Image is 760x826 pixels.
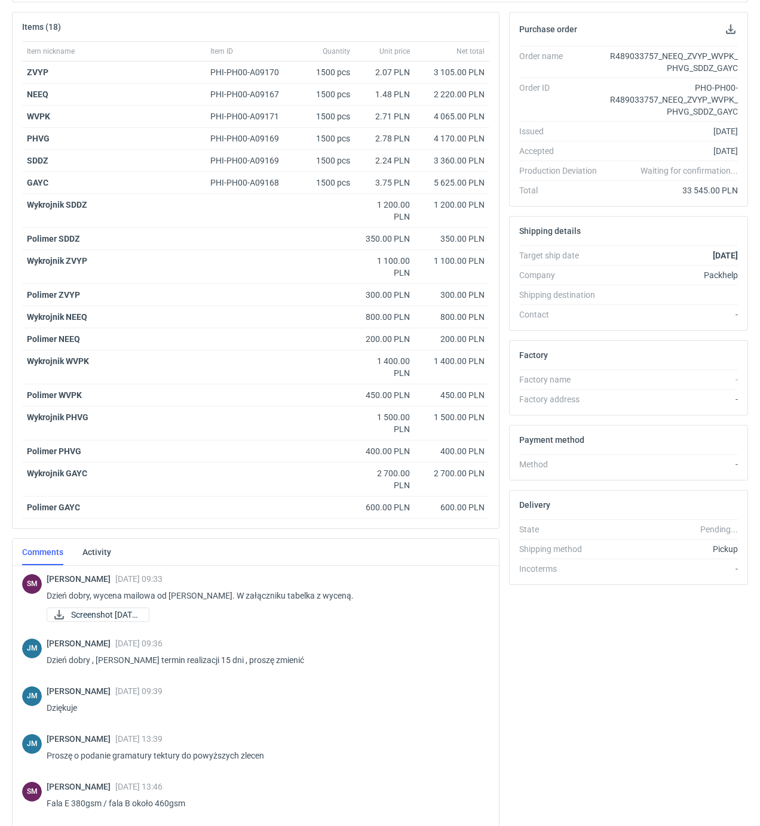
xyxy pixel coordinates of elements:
[360,467,410,491] div: 2 700.00 PLN
[210,110,290,122] div: PHI-PH00-A09171
[360,155,410,167] div: 2.24 PLN
[419,255,485,267] div: 1 100.00 PLN
[115,639,163,648] span: [DATE] 09:36
[47,588,480,603] p: Dzień dobry, wycena mailowa od [PERSON_NAME]. W załączniku tabelka z wyceną.
[115,574,163,584] span: [DATE] 09:33
[47,608,149,622] div: Screenshot 2025-09-29 at 09.33.15.png
[22,639,42,658] div: Joanna Myślak
[360,501,410,513] div: 600.00 PLN
[22,539,63,565] a: Comments
[419,88,485,100] div: 2 220.00 PLN
[27,412,88,422] strong: Wykrojnik PHVG
[47,748,480,763] p: Proszę o podanie gramatury tektury do powyższych zlecen
[295,84,355,106] div: 1500 pcs
[519,82,606,118] div: Order ID
[419,445,485,457] div: 400.00 PLN
[22,686,42,706] figcaption: JM
[641,165,738,177] em: Waiting for confirmation...
[419,333,485,345] div: 200.00 PLN
[22,734,42,754] figcaption: JM
[519,543,606,555] div: Shipping method
[419,501,485,513] div: 600.00 PLN
[27,446,81,456] strong: Polimer PHVG
[27,334,80,344] strong: Polimer NEEQ
[360,88,410,100] div: 1.48 PLN
[47,653,480,667] p: Dzień dobry , [PERSON_NAME] termin realizacji 15 dni , proszę zmienić
[27,234,80,244] strong: Polimer SDDZ
[27,178,48,187] strong: GAYC
[210,66,290,78] div: PHI-PH00-A09170
[295,106,355,128] div: 1500 pcs
[27,134,50,143] strong: PHVG
[606,269,738,281] div: Packhelp
[71,608,139,621] span: Screenshot [DATE]..
[519,435,584,445] h2: Payment method
[295,172,355,194] div: 1500 pcs
[47,701,480,715] p: Dziękuje
[115,734,163,744] span: [DATE] 13:39
[27,112,50,121] strong: WVPK
[27,390,82,400] strong: Polimer WVPK
[27,469,87,478] strong: Wykrojnik GAYC
[360,132,410,144] div: 2.78 PLN
[47,782,115,791] span: [PERSON_NAME]
[47,686,115,696] span: [PERSON_NAME]
[713,251,738,260] strong: [DATE]
[519,226,581,236] h2: Shipping details
[519,458,606,470] div: Method
[210,177,290,189] div: PHI-PH00-A09168
[27,312,87,322] strong: Wykrojnik NEEQ
[360,311,410,323] div: 800.00 PLN
[519,350,548,360] h2: Factory
[360,199,410,223] div: 1 200.00 PLN
[360,411,410,435] div: 1 500.00 PLN
[606,393,738,405] div: -
[295,61,355,84] div: 1500 pcs
[606,543,738,555] div: Pickup
[606,184,738,196] div: 33 545.00 PLN
[419,355,485,367] div: 1 400.00 PLN
[360,255,410,279] div: 1 100.00 PLN
[360,66,410,78] div: 2.07 PLN
[419,233,485,245] div: 350.00 PLN
[22,574,42,594] figcaption: SM
[606,563,738,575] div: -
[27,67,48,77] strong: ZVYP
[519,24,577,34] h2: Purchase order
[360,389,410,401] div: 450.00 PLN
[606,309,738,320] div: -
[22,639,42,658] figcaption: JM
[606,82,738,118] div: PHO-PH00-R489033757_NEEQ_ZVYP_WVPK_PHVG_SDDZ_GAYC
[519,249,606,261] div: Target ship date
[22,22,61,32] h2: Items (18)
[295,128,355,150] div: 1500 pcs
[606,374,738,386] div: -
[456,47,485,56] span: Net total
[419,411,485,423] div: 1 500.00 PLN
[519,125,606,137] div: Issued
[27,47,75,56] span: Item nickname
[27,156,48,165] strong: SDDZ
[360,445,410,457] div: 400.00 PLN
[606,145,738,157] div: [DATE]
[519,145,606,157] div: Accepted
[519,523,606,535] div: State
[606,50,738,74] div: R489033757_NEEQ_ZVYP_WVPK_PHVG_SDDZ_GAYC
[519,374,606,386] div: Factory name
[82,539,111,565] a: Activity
[519,269,606,281] div: Company
[519,309,606,320] div: Contact
[115,686,163,696] span: [DATE] 09:39
[27,200,87,209] strong: Wykrojnik SDDZ
[419,467,485,479] div: 2 700.00 PLN
[700,525,738,534] em: Pending...
[360,333,410,345] div: 200.00 PLN
[210,155,290,167] div: PHI-PH00-A09169
[519,165,606,177] div: Production Deviation
[419,311,485,323] div: 800.00 PLN
[22,574,42,594] div: Sebastian Markut
[47,574,115,584] span: [PERSON_NAME]
[519,500,550,510] h2: Delivery
[519,563,606,575] div: Incoterms
[419,66,485,78] div: 3 105.00 PLN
